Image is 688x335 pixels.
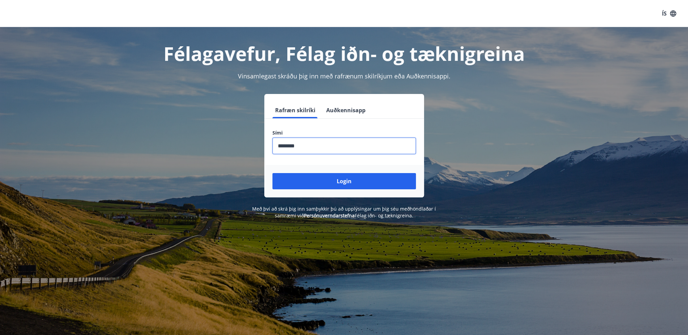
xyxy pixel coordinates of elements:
[272,129,416,136] label: Sími
[238,72,450,80] span: Vinsamlegast skráðu þig inn með rafrænum skilríkjum eða Auðkennisappi.
[272,102,318,118] button: Rafræn skilríki
[304,212,355,219] a: Persónuverndarstefna
[324,102,368,118] button: Auðkennisapp
[252,206,436,219] span: Með því að skrá þig inn samþykkir þú að upplýsingar um þig séu meðhöndlaðar í samræmi við Félag i...
[658,7,680,20] button: ÍS
[272,173,416,189] button: Login
[109,41,580,66] h1: Félagavefur, Félag iðn- og tæknigreina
